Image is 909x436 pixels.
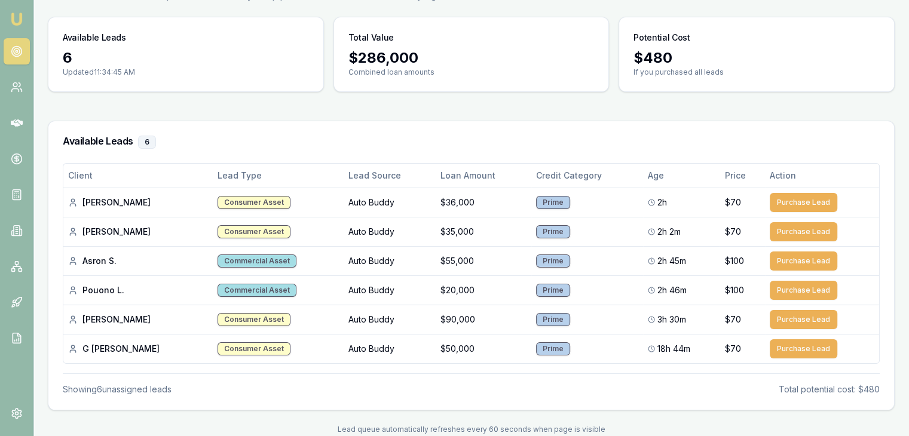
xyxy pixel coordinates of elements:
[536,196,570,209] div: Prime
[724,196,740,208] span: $70
[724,255,743,267] span: $100
[436,217,531,246] td: $35,000
[213,164,344,188] th: Lead Type
[63,67,309,77] p: Updated 11:34:45 AM
[657,284,687,296] span: 2h 46m
[218,313,290,326] div: Consumer Asset
[63,383,172,395] div: Showing 6 unassigned lead s
[770,222,837,241] button: Purchase Lead
[536,254,570,268] div: Prime
[218,342,290,355] div: Consumer Asset
[770,193,837,212] button: Purchase Lead
[724,314,740,326] span: $70
[68,314,208,326] div: [PERSON_NAME]
[68,284,208,296] div: Pouono L.
[218,254,296,268] div: Commercial Asset
[10,12,24,26] img: emu-icon-u.png
[765,164,879,188] th: Action
[348,32,394,44] h3: Total Value
[531,164,643,188] th: Credit Category
[633,32,690,44] h3: Potential Cost
[218,225,290,238] div: Consumer Asset
[68,255,208,267] div: Asron S.
[63,136,880,149] h3: Available Leads
[68,226,208,238] div: [PERSON_NAME]
[63,32,126,44] h3: Available Leads
[348,67,595,77] p: Combined loan amounts
[657,343,690,355] span: 18h 44m
[436,164,531,188] th: Loan Amount
[633,67,880,77] p: If you purchased all leads
[657,196,667,208] span: 2h
[724,284,743,296] span: $100
[436,334,531,363] td: $50,000
[770,339,837,358] button: Purchase Lead
[657,226,681,238] span: 2h 2m
[344,246,436,275] td: Auto Buddy
[724,226,740,238] span: $70
[536,342,570,355] div: Prime
[657,314,686,326] span: 3h 30m
[657,255,686,267] span: 2h 45m
[770,281,837,300] button: Purchase Lead
[344,188,436,217] td: Auto Buddy
[779,383,880,395] div: Total potential cost: $480
[720,164,765,188] th: Price
[218,284,296,297] div: Commercial Asset
[436,188,531,217] td: $36,000
[138,136,156,149] div: 6
[68,343,208,355] div: G [PERSON_NAME]
[770,310,837,329] button: Purchase Lead
[63,164,213,188] th: Client
[770,251,837,271] button: Purchase Lead
[218,196,290,209] div: Consumer Asset
[344,275,436,305] td: Auto Buddy
[348,48,595,67] div: $ 286,000
[436,275,531,305] td: $20,000
[48,425,895,434] div: Lead queue automatically refreshes every 60 seconds when page is visible
[536,284,570,297] div: Prime
[436,246,531,275] td: $55,000
[68,196,208,208] div: [PERSON_NAME]
[63,48,309,67] div: 6
[643,164,720,188] th: Age
[344,164,436,188] th: Lead Source
[536,225,570,238] div: Prime
[436,305,531,334] td: $90,000
[344,334,436,363] td: Auto Buddy
[344,217,436,246] td: Auto Buddy
[724,343,740,355] span: $70
[536,313,570,326] div: Prime
[344,305,436,334] td: Auto Buddy
[633,48,880,67] div: $ 480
